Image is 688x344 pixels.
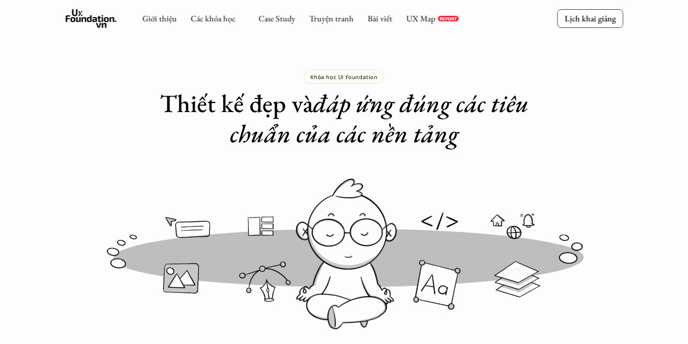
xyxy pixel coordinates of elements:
a: Truyện tranh [309,13,354,24]
a: Lịch khai giảng [557,9,623,27]
a: Case Study [258,13,295,24]
a: Giới thiệu [142,13,177,24]
a: UX Map [406,13,435,24]
p: Khóa học UI Foundation [310,73,377,80]
p: Lịch khai giảng [564,13,616,24]
em: đáp ứng đúng các tiêu chuẩn của các nền tảng [230,87,534,150]
a: Bài viết [367,13,392,24]
p: REPORT [439,16,457,21]
h1: Thiết kế đẹp và [158,88,530,149]
a: Các khóa học [190,13,235,24]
